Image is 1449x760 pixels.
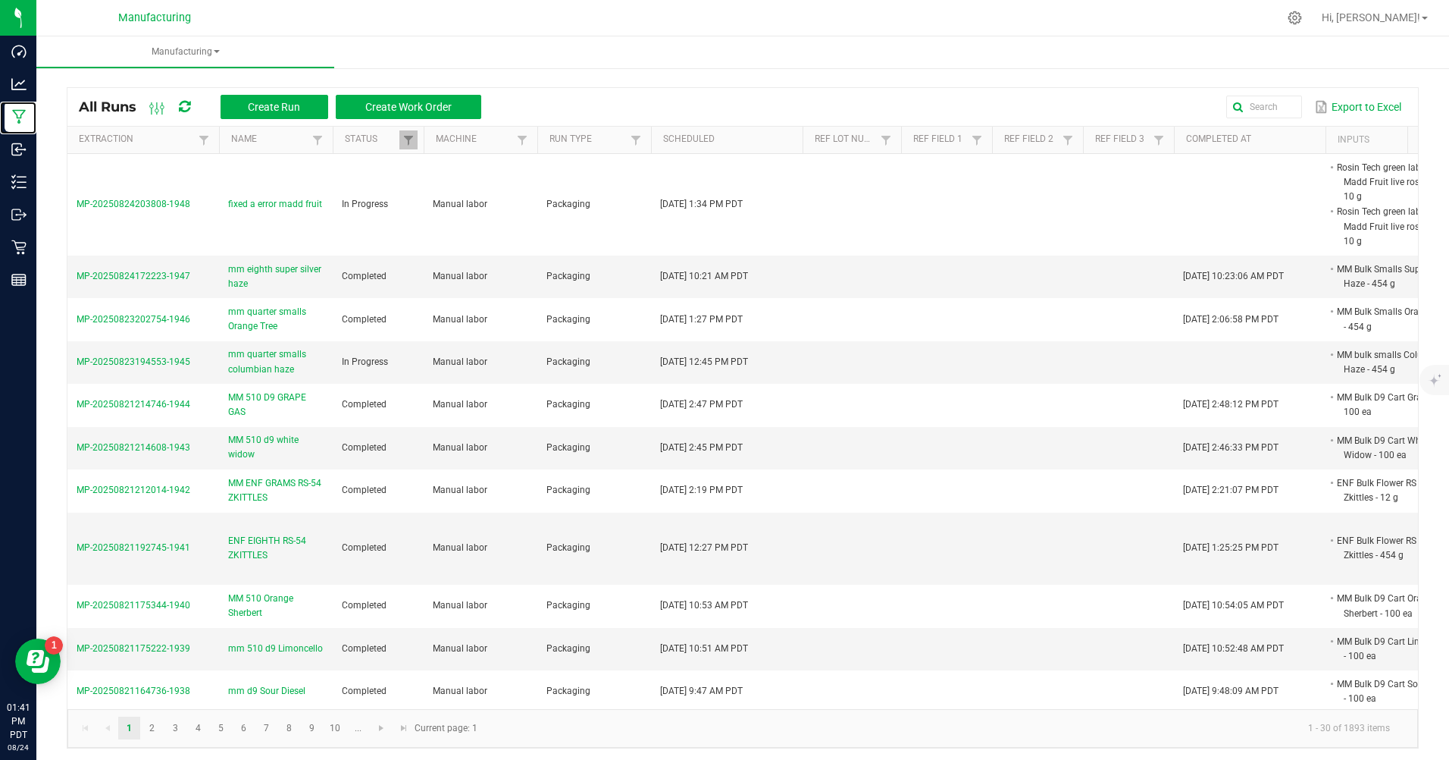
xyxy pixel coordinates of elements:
inline-svg: Manufacturing [11,109,27,124]
span: Manual labor [433,271,487,281]
a: Ref Lot NumberSortable [815,133,876,146]
span: Hi, [PERSON_NAME]! [1322,11,1420,24]
span: [DATE] 2:21:07 PM PDT [1183,485,1278,495]
a: Go to the last page [393,717,415,740]
button: Create Run [221,95,328,119]
span: [DATE] 10:52:48 AM PDT [1183,643,1284,654]
a: NameSortable [231,133,308,146]
kendo-pager-info: 1 - 30 of 1893 items [487,716,1402,741]
span: Manual labor [433,442,487,453]
span: Packaging [546,314,590,325]
input: Search [1226,96,1302,118]
span: Create Run [248,101,300,113]
inline-svg: Outbound [11,207,27,222]
a: Page 10 [324,717,346,740]
span: Completed [342,485,387,495]
a: Filter [627,130,645,149]
a: Ref Field 3Sortable [1095,133,1149,146]
span: [DATE] 2:47 PM PDT [660,399,743,410]
iframe: Resource center [15,639,61,684]
a: Completed AtSortable [1186,133,1319,146]
span: MP-20250821192745-1941 [77,542,190,553]
span: mm quarter smalls Orange Tree [228,305,324,334]
span: MP-20250824172223-1947 [77,271,190,281]
a: Page 11 [347,717,369,740]
a: Page 1 [118,717,140,740]
a: StatusSortable [345,133,399,146]
a: Page 8 [278,717,300,740]
span: [DATE] 2:45 PM PDT [660,442,743,453]
span: Completed [342,442,387,453]
span: mm 510 d9 Limoncello [228,642,323,656]
span: Completed [342,686,387,696]
inline-svg: Inventory [11,174,27,190]
span: Manual labor [433,485,487,495]
a: Ref Field 2Sortable [1004,133,1058,146]
span: Completed [342,399,387,410]
a: ScheduledSortable [663,133,796,146]
span: MP-20250823194553-1945 [77,356,190,367]
span: Completed [342,643,387,654]
a: Page 7 [255,717,277,740]
span: MP-20250824203808-1948 [77,199,190,209]
span: [DATE] 1:34 PM PDT [660,199,743,209]
span: fixed a error madd fruit [228,197,322,212]
span: [DATE] 10:51 AM PDT [660,643,748,654]
span: Create Work Order [365,101,452,113]
span: Manual labor [433,399,487,410]
span: [DATE] 9:48:09 AM PDT [1183,686,1278,696]
span: mm eighth super silver haze [228,262,324,291]
a: Filter [399,130,418,149]
span: mm quarter smalls columbian haze [228,347,324,376]
span: [DATE] 1:25:25 PM PDT [1183,542,1278,553]
span: Completed [342,542,387,553]
p: 08/24 [7,742,30,753]
span: MP-20250821214608-1943 [77,442,190,453]
a: Page 4 [187,717,209,740]
span: MP-20250821175344-1940 [77,600,190,611]
span: Completed [342,271,387,281]
a: Run TypeSortable [549,133,626,146]
span: Packaging [546,643,590,654]
span: MM 510 Orange Sherbert [228,592,324,620]
div: Manage settings [1285,11,1304,25]
span: MM 510 d9 white widow [228,433,324,462]
span: [DATE] 10:54:05 AM PDT [1183,600,1284,611]
span: MM 510 D9 GRAPE GAS [228,391,324,419]
span: Manufacturing [118,11,191,24]
span: Packaging [546,485,590,495]
a: Go to the next page [371,717,393,740]
a: ExtractionSortable [79,133,194,146]
div: All Runs [79,94,493,120]
a: Filter [1150,130,1168,149]
span: In Progress [342,356,388,367]
a: Page 3 [164,717,186,740]
span: Packaging [546,442,590,453]
span: Packaging [546,199,590,209]
span: MP-20250821164736-1938 [77,686,190,696]
span: Manual labor [433,643,487,654]
span: [DATE] 2:06:58 PM PDT [1183,314,1278,325]
span: MP-20250821214746-1944 [77,399,190,410]
span: Packaging [546,399,590,410]
span: Manufacturing [36,46,334,58]
span: Packaging [546,600,590,611]
span: [DATE] 9:47 AM PDT [660,686,743,696]
a: Filter [513,130,531,149]
inline-svg: Inbound [11,142,27,157]
span: [DATE] 12:45 PM PDT [660,356,748,367]
span: Packaging [546,542,590,553]
span: Manual labor [433,542,487,553]
p: 01:41 PM PDT [7,701,30,742]
kendo-pager: Current page: 1 [67,709,1418,748]
inline-svg: Reports [11,272,27,287]
span: Manual labor [433,199,487,209]
span: [DATE] 2:46:33 PM PDT [1183,442,1278,453]
span: Completed [342,600,387,611]
inline-svg: Retail [11,240,27,255]
span: MM ENF GRAMS RS-54 ZKITTLES [228,476,324,505]
span: MP-20250821175222-1939 [77,643,190,654]
span: Manual labor [433,314,487,325]
span: mm d9 Sour Diesel [228,684,305,699]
